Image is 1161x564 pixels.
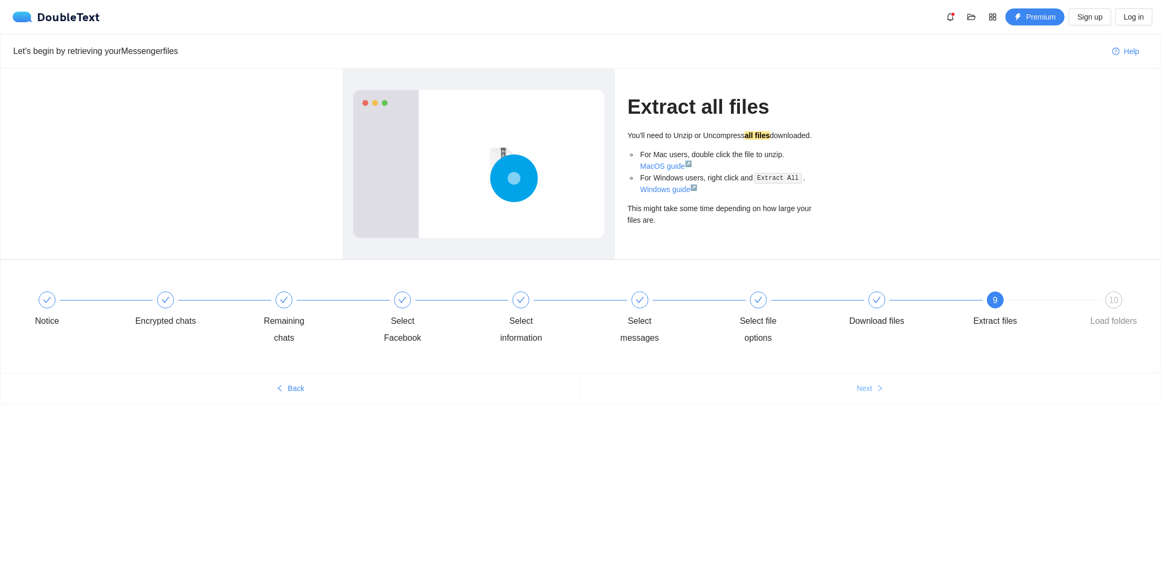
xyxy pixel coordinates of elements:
a: MacOS guide↗ [641,162,692,170]
span: Premium [1026,11,1056,23]
div: Select messages [609,292,728,347]
strong: all files [745,131,770,140]
span: bell [943,13,958,21]
span: question-circle [1112,48,1120,56]
div: Select messages [609,313,671,347]
button: leftBack [1,380,580,397]
span: thunderbolt [1014,13,1022,22]
div: Notice [16,292,135,330]
span: check [43,296,51,304]
h1: Extract all files [628,95,819,120]
button: Log in [1116,8,1153,25]
a: logoDoubleText [13,12,100,22]
span: 10 [1109,296,1119,305]
div: Extract files [974,313,1018,330]
div: Encrypted chats [135,313,196,330]
span: Back [288,383,304,394]
span: check [398,296,407,304]
div: Remaining chats [253,292,372,347]
code: Extract All [754,173,802,184]
div: Let's begin by retrieving your Messenger files [13,44,1104,58]
span: folder-open [964,13,980,21]
span: Next [857,383,872,394]
sup: ↗ [690,184,697,190]
button: Nextright [581,380,1161,397]
button: folder-open [963,8,980,25]
span: check [280,296,288,304]
a: Windows guide↗ [641,185,698,194]
div: Select file options [728,292,846,347]
span: left [276,385,284,393]
span: Sign up [1077,11,1102,23]
button: thunderboltPremium [1005,8,1065,25]
div: Load folders [1091,313,1137,330]
div: You'll need to Unzip or Uncompress downloaded. [628,130,819,141]
div: Select information [490,292,609,347]
div: Select information [490,313,552,347]
span: 9 [993,296,998,305]
li: For Windows users, right click and . [638,172,819,196]
span: check [754,296,763,304]
button: appstore [984,8,1001,25]
button: bell [942,8,959,25]
sup: ↗ [685,160,692,167]
img: logo [13,12,37,22]
div: Encrypted chats [135,292,253,330]
span: Log in [1124,11,1144,23]
span: right [876,385,884,393]
div: 10Load folders [1083,292,1145,330]
div: Select Facebook [372,292,490,347]
button: question-circleHelp [1104,43,1148,60]
div: 9Extract files [965,292,1083,330]
div: Notice [35,313,59,330]
div: Download files [849,313,904,330]
span: Help [1124,46,1139,57]
div: Remaining chats [253,313,315,347]
div: Select file options [728,313,789,347]
li: For Mac users, double click the file to unzip. [638,149,819,172]
div: DoubleText [13,12,100,22]
span: check [636,296,644,304]
div: Download files [846,292,965,330]
span: check [161,296,170,304]
button: Sign up [1069,8,1111,25]
div: This might take some time depending on how large your files are. [628,203,819,226]
span: appstore [985,13,1001,21]
span: check [517,296,525,304]
span: check [873,296,881,304]
div: Select Facebook [372,313,433,347]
